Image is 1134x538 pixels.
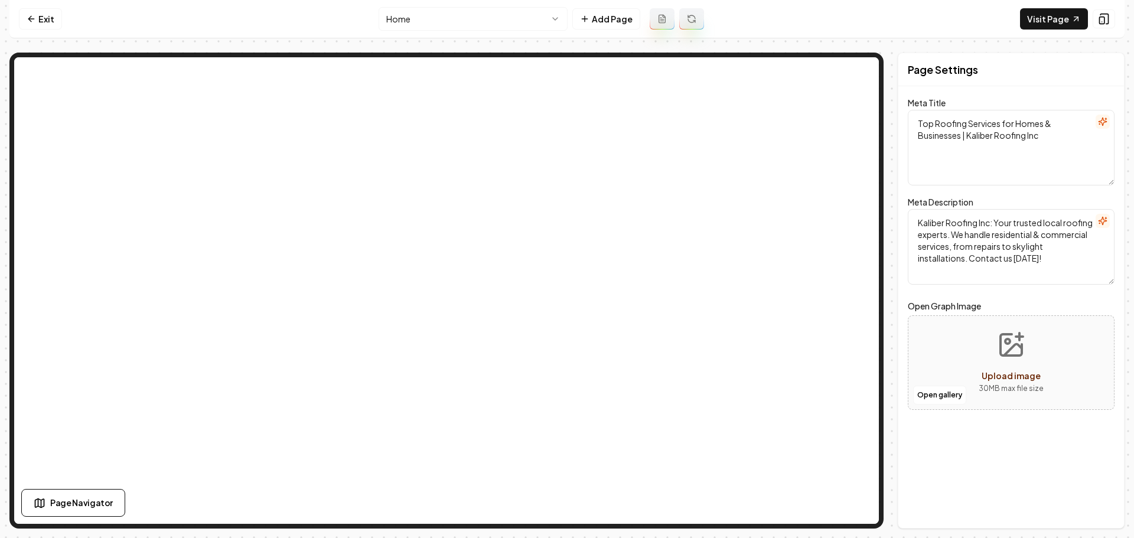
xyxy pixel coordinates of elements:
[50,497,113,509] span: Page Navigator
[908,61,978,78] h2: Page Settings
[979,383,1044,394] p: 30 MB max file size
[19,8,62,30] a: Exit
[572,8,640,30] button: Add Page
[969,321,1053,404] button: Upload image
[908,197,973,207] label: Meta Description
[908,97,946,108] label: Meta Title
[21,489,125,517] button: Page Navigator
[982,370,1041,381] span: Upload image
[650,8,674,30] button: Add admin page prompt
[913,386,966,405] button: Open gallery
[1020,8,1088,30] a: Visit Page
[908,299,1115,313] label: Open Graph Image
[679,8,704,30] button: Regenerate page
